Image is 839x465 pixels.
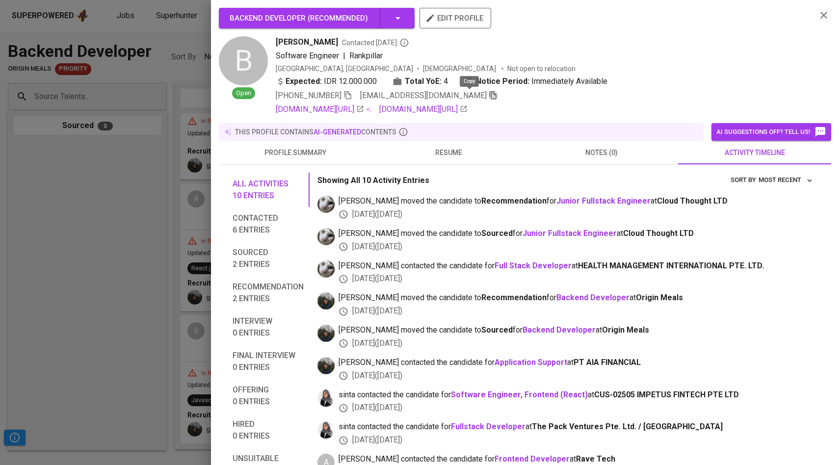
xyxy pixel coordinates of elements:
span: PT AIA FINANCIAL [574,358,641,367]
b: Notice Period: [476,76,529,87]
b: Sourced [481,229,513,238]
b: Expected: [286,76,322,87]
span: sinta contacted the candidate for at [339,421,815,433]
span: [PERSON_NAME] contacted the candidate for at [339,260,815,272]
img: sinta.windasari@glints.com [317,389,335,407]
span: The Pack Ventures Pte. Ltd. / [GEOGRAPHIC_DATA] [532,422,723,431]
span: Final interview 0 entries [233,350,304,373]
div: [DATE] ( [DATE] ) [339,402,815,413]
span: edit profile [427,12,483,25]
a: Application Support [495,358,567,367]
a: Frontend Developer [495,454,570,464]
span: notes (0) [531,147,672,159]
span: HEALTH MANAGEMENT INTERNATIONAL PTE. LTD. [578,261,764,270]
img: tharisa.rizky@glints.com [317,260,335,278]
button: edit profile [419,8,491,28]
span: [PERSON_NAME] moved the candidate to for at [339,196,815,207]
span: resume [378,147,519,159]
span: sort by [731,176,756,183]
button: Backend Developer (Recommended) [219,8,415,28]
span: 4 [444,76,448,87]
span: Interview 0 entries [233,315,304,339]
a: Junior Fullstack Engineer [523,229,617,238]
span: All activities 10 entries [233,178,304,202]
span: AI-generated [314,128,361,136]
b: Recommendation [481,293,547,302]
span: [PERSON_NAME] moved the candidate to for at [339,292,815,304]
span: Rankpillar [349,51,383,60]
span: [PERSON_NAME] contacted the candidate for at [339,454,815,465]
span: Hired 0 entries [233,418,304,442]
div: [DATE] ( [DATE] ) [339,241,815,253]
a: Junior Fullstack Engineer [556,196,651,206]
span: Rave Tech [576,454,615,464]
span: Software Engineer [276,51,339,60]
b: Total YoE: [405,76,442,87]
a: Fullstack Developer [451,422,525,431]
span: Contacted [DATE] [342,38,409,48]
button: sort by [756,173,815,188]
span: Origin Meals [636,293,683,302]
span: Origin Meals [602,325,649,335]
span: Recommendation 2 entries [233,281,304,305]
a: Backend Developer [556,293,629,302]
a: Backend Developer [523,325,596,335]
span: [PHONE_NUMBER] [276,91,341,100]
svg: By Batam recruiter [399,38,409,48]
span: [PERSON_NAME] moved the candidate to for at [339,325,815,336]
img: tharisa.rizky@glints.com [317,228,335,245]
a: Software Engineer, Frontend (React) [451,390,588,399]
img: glenn@glints.com [317,325,335,342]
div: [DATE] ( [DATE] ) [339,306,815,317]
div: IDR 12.000.000 [276,76,377,87]
span: [PERSON_NAME] [276,36,338,48]
button: AI suggestions off? Tell us! [711,123,831,141]
div: [DATE] ( [DATE] ) [339,209,815,220]
p: Not open to relocation [507,64,576,74]
div: [DATE] ( [DATE] ) [339,273,815,284]
span: [PERSON_NAME] contacted the candidate for at [339,357,815,368]
span: Cloud Thought LTD [623,229,694,238]
span: profile summary [225,147,366,159]
span: [EMAIL_ADDRESS][DOMAIN_NAME] [360,91,487,100]
b: Sourced [481,325,513,335]
img: tharisa.rizky@glints.com [317,196,335,213]
p: this profile contains contents [235,127,396,137]
span: Offering 0 entries [233,384,304,408]
div: [GEOGRAPHIC_DATA], [GEOGRAPHIC_DATA] [276,64,413,74]
div: [DATE] ( [DATE] ) [339,338,815,349]
div: [DATE] ( [DATE] ) [339,435,815,446]
a: [DOMAIN_NAME][URL] [276,103,364,115]
span: Contacted 6 entries [233,212,304,236]
img: sinta.windasari@glints.com [317,421,335,439]
span: Open [232,89,255,98]
span: Cloud Thought LTD [657,196,728,206]
p: Showing All 10 Activity Entries [317,175,429,186]
span: Most Recent [759,175,813,186]
span: Backend Developer ( Recommended ) [230,14,368,23]
img: glenn@glints.com [317,292,335,310]
a: Full Stack Developer [495,261,572,270]
span: Sourced 2 entries [233,247,304,270]
div: Immediately Available [464,76,607,87]
span: AI suggestions off? Tell us! [716,126,826,138]
a: edit profile [419,14,491,22]
div: [DATE] ( [DATE] ) [339,370,815,382]
span: CUS-02505 IMPETUS FINTECH PTE LTD [594,390,739,399]
div: B [219,36,268,85]
b: Recommendation [481,196,547,206]
span: sinta contacted the candidate for at [339,389,815,401]
span: [DEMOGRAPHIC_DATA] [423,64,498,74]
img: glenn@glints.com [317,357,335,374]
span: [PERSON_NAME] moved the candidate to for at [339,228,815,239]
a: [DOMAIN_NAME][URL] [379,103,468,115]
